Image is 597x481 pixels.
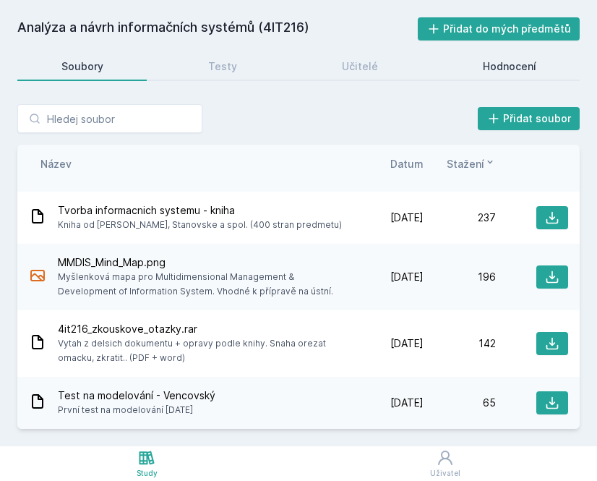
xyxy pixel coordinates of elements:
div: 142 [424,336,496,351]
button: Název [40,156,72,171]
button: Stažení [447,156,496,171]
span: Stažení [447,156,484,171]
input: Hledej soubor [17,104,202,133]
button: Datum [390,156,424,171]
div: PNG [29,267,46,288]
span: První test na modelování [DATE] [58,403,215,417]
a: Testy [164,52,280,81]
span: [DATE] [390,270,424,284]
span: [DATE] [390,336,424,351]
span: Vytah z delsich dokumentu + opravy podle knihy. Snaha orezat omacku, zkratit.. (PDF + word) [58,336,345,365]
a: Učitelé [298,52,421,81]
div: Soubory [61,59,103,74]
span: Myšlenková mapa pro Multidimensional Management & Development of Information System. Vhodné k pří... [58,270,345,299]
div: Uživatel [430,468,460,479]
div: Testy [208,59,237,74]
span: Test na modelování - Vencovský [58,388,215,403]
span: 4it216_zkouskove_otazky.rar [58,322,345,336]
a: Soubory [17,52,147,81]
a: Hodnocení [439,52,580,81]
span: Tvorba informacnich systemu - kniha [58,203,342,218]
div: 237 [424,210,496,225]
div: Study [137,468,158,479]
button: Přidat do mých předmětů [418,17,580,41]
div: Hodnocení [483,59,536,74]
span: [DATE] [390,210,424,225]
div: Učitelé [342,59,378,74]
span: Kniha od [PERSON_NAME], Stanovske a spol. (400 stran predmetu) [58,218,342,232]
div: 65 [424,396,496,410]
span: [DATE] [390,396,424,410]
div: 196 [424,270,496,284]
span: MMDIS_Mind_Map.png [58,255,345,270]
button: Přidat soubor [478,107,580,130]
h2: Analýza a návrh informačních systémů (4IT216) [17,17,418,41]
